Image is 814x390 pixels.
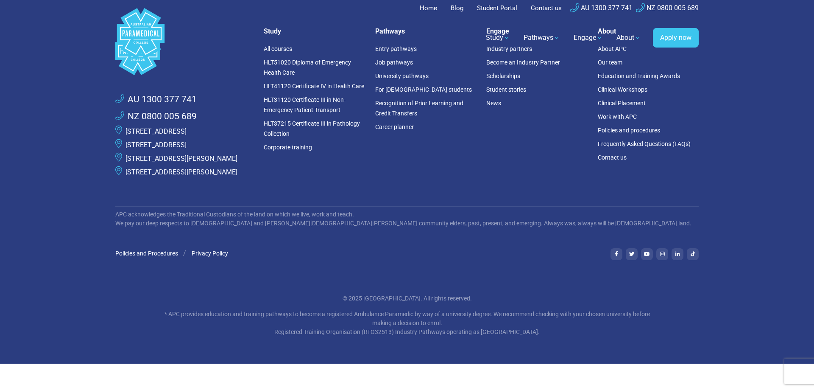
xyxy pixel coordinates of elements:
[125,141,187,149] a: [STREET_ADDRESS]
[125,127,187,135] a: [STREET_ADDRESS]
[486,100,501,107] a: News
[653,28,699,48] a: Apply now
[611,26,646,50] a: About
[519,26,565,50] a: Pathways
[159,294,655,303] p: © 2025 [GEOGRAPHIC_DATA]. All rights reserved.
[598,140,691,147] a: Frequently Asked Questions (FAQs)
[486,73,520,79] a: Scholarships
[264,120,360,137] a: HLT37215 Certificate III in Pathology Collection
[375,73,429,79] a: University pathways
[598,73,680,79] a: Education and Training Awards
[486,86,526,93] a: Student stories
[375,100,463,117] a: Recognition of Prior Learning and Credit Transfers
[598,113,637,120] a: Work with APC
[125,154,237,163] a: [STREET_ADDRESS][PERSON_NAME]
[115,17,166,59] a: Australian Paramedical College
[192,250,228,257] a: Privacy Policy
[125,168,237,176] a: [STREET_ADDRESS][PERSON_NAME]
[598,100,646,107] a: Clinical Placement
[569,26,608,50] a: Engage
[115,250,178,257] a: Policies and Procedures
[264,144,312,151] a: Corporate training
[264,96,346,113] a: HLT31120 Certificate III in Non-Emergency Patient Transport
[598,86,647,93] a: Clinical Workshops
[115,210,699,228] p: APC acknowledges the Traditional Custodians of the land on which we live, work and teach. We pay ...
[598,127,660,134] a: Policies and procedures
[159,310,655,337] p: * APC provides education and training pathways to become a registered Ambulance Paramedic by way ...
[570,4,633,12] a: AU 1300 377 741
[264,83,364,90] a: HLT41120 Certificate IV in Health Care
[375,86,472,93] a: For [DEMOGRAPHIC_DATA] students
[115,110,197,123] a: NZ 0800 005 689
[636,4,699,12] a: NZ 0800 005 689
[115,93,197,107] a: AU 1300 377 741
[598,154,627,161] a: Contact us
[375,123,414,130] a: Career planner
[481,26,515,50] a: Study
